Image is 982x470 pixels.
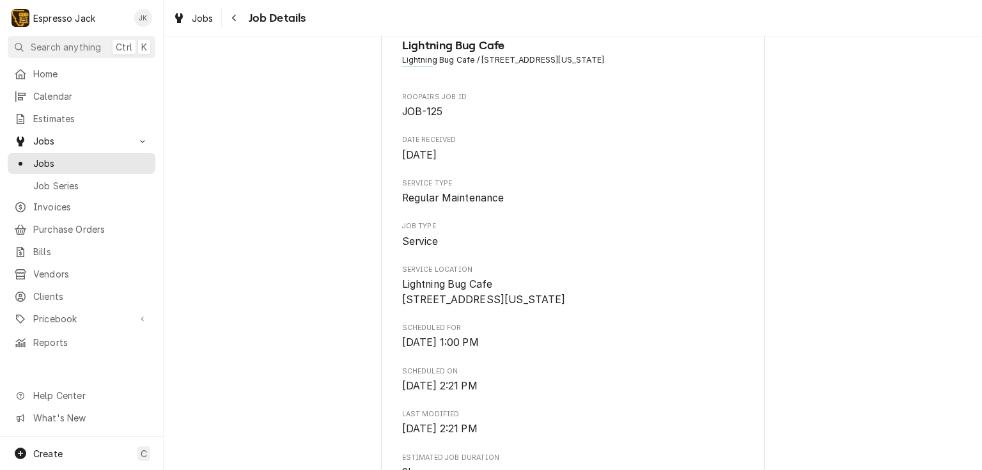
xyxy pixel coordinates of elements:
[402,277,744,307] span: Service Location
[8,130,155,152] a: Go to Jobs
[402,265,744,308] div: Service Location
[8,308,155,329] a: Go to Pricebook
[8,175,155,196] a: Job Series
[402,149,437,161] span: [DATE]
[8,241,155,262] a: Bills
[141,40,147,54] span: K
[8,286,155,307] a: Clients
[33,12,95,25] div: Espresso Jack
[141,447,147,460] span: C
[33,223,149,236] span: Purchase Orders
[402,135,744,145] span: Date Received
[402,409,744,437] div: Last Modified
[402,221,744,231] span: Job Type
[33,112,149,125] span: Estimates
[8,332,155,353] a: Reports
[8,36,155,58] button: Search anythingCtrlK
[402,366,744,394] div: Scheduled On
[402,265,744,275] span: Service Location
[31,40,101,54] span: Search anything
[33,134,130,148] span: Jobs
[402,423,478,435] span: [DATE] 2:21 PM
[12,9,29,27] div: Espresso Jack's Avatar
[8,219,155,240] a: Purchase Orders
[8,63,155,84] a: Home
[402,380,478,392] span: [DATE] 2:21 PM
[402,37,744,54] span: Name
[33,90,149,103] span: Calendar
[402,379,744,394] span: Scheduled On
[402,37,744,76] div: Client Information
[116,40,132,54] span: Ctrl
[402,192,504,204] span: Regular Maintenance
[8,196,155,217] a: Invoices
[402,92,744,120] div: Roopairs Job ID
[402,366,744,377] span: Scheduled On
[402,148,744,163] span: Date Received
[33,245,149,258] span: Bills
[33,267,149,281] span: Vendors
[8,385,155,406] a: Go to Help Center
[402,453,744,463] span: Estimated Job Duration
[33,389,148,402] span: Help Center
[33,336,149,349] span: Reports
[134,9,152,27] div: JK
[224,8,245,28] button: Navigate back
[402,178,744,189] span: Service Type
[402,421,744,437] span: Last Modified
[192,12,214,25] span: Jobs
[402,409,744,419] span: Last Modified
[402,323,744,333] span: Scheduled For
[33,411,148,425] span: What's New
[402,336,479,349] span: [DATE] 1:00 PM
[8,86,155,107] a: Calendar
[402,92,744,102] span: Roopairs Job ID
[402,54,744,66] span: Address
[33,448,63,459] span: Create
[168,8,219,29] a: Jobs
[33,179,149,192] span: Job Series
[402,278,566,306] span: Lightning Bug Cafe [STREET_ADDRESS][US_STATE]
[33,290,149,303] span: Clients
[402,106,443,118] span: JOB-125
[402,234,744,249] span: Job Type
[402,135,744,162] div: Date Received
[33,67,149,81] span: Home
[245,10,306,27] span: Job Details
[134,9,152,27] div: Jack Kehoe's Avatar
[402,323,744,350] div: Scheduled For
[402,221,744,249] div: Job Type
[12,9,29,27] div: E
[8,108,155,129] a: Estimates
[8,263,155,285] a: Vendors
[8,153,155,174] a: Jobs
[402,104,744,120] span: Roopairs Job ID
[33,200,149,214] span: Invoices
[402,335,744,350] span: Scheduled For
[402,178,744,206] div: Service Type
[33,312,130,325] span: Pricebook
[402,191,744,206] span: Service Type
[8,407,155,428] a: Go to What's New
[33,157,149,170] span: Jobs
[402,235,439,247] span: Service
